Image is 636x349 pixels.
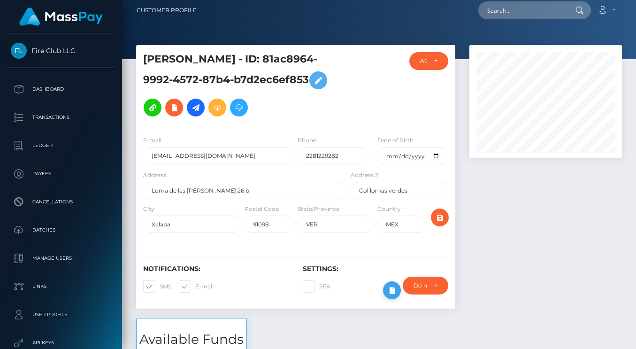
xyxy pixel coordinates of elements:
[11,139,111,153] p: Ledger
[19,8,103,26] img: MassPay Logo
[11,195,111,209] p: Cancellations
[7,218,115,242] a: Batches
[7,134,115,157] a: Ledger
[298,136,316,145] label: Phone
[7,162,115,186] a: Payees
[245,205,279,213] label: Postal Code
[7,190,115,214] a: Cancellations
[478,1,567,19] input: Search...
[143,52,342,121] h5: [PERSON_NAME] - ID: 81ac8964-9992-4572-87b4-b7d2ec6ef853
[303,280,330,293] label: 2FA
[414,282,427,289] div: Do not require
[298,205,339,213] label: State/Province
[7,303,115,326] a: User Profile
[420,57,427,65] div: ACTIVE
[303,265,448,273] h6: Settings:
[7,78,115,101] a: Dashboard
[351,171,378,179] label: Address 2
[7,247,115,270] a: Manage Users
[11,82,111,96] p: Dashboard
[143,265,289,273] h6: Notifications:
[7,275,115,298] a: Links
[143,136,161,145] label: E-mail
[137,0,197,20] a: Customer Profile
[7,106,115,129] a: Transactions
[377,205,401,213] label: Country
[11,251,111,265] p: Manage Users
[143,280,171,293] label: SMS
[179,280,214,293] label: E-mail
[137,330,246,349] h3: Available Funds
[11,110,111,124] p: Transactions
[187,99,205,116] a: Initiate Payout
[143,205,154,213] label: City
[7,47,115,55] span: Fire Club LLC
[409,52,448,70] button: ACTIVE
[377,136,414,145] label: Date of Birth
[11,279,111,294] p: Links
[11,167,111,181] p: Payees
[11,43,27,59] img: Fire Club LLC
[143,171,166,179] label: Address
[403,277,449,295] button: Do not require
[11,223,111,237] p: Batches
[11,308,111,322] p: User Profile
